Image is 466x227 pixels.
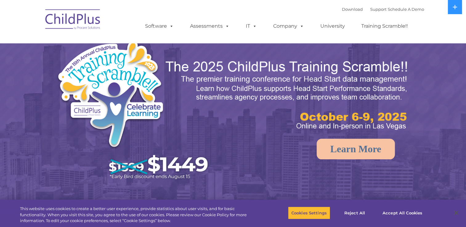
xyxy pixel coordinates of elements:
[240,20,263,32] a: IT
[342,7,424,12] font: |
[184,20,236,32] a: Assessments
[449,206,463,220] button: Close
[335,206,374,219] button: Reject All
[342,7,363,12] a: Download
[317,139,395,159] a: Learn More
[20,206,256,224] div: This website uses cookies to create a better user experience, provide statistics about user visit...
[370,7,387,12] a: Support
[355,20,414,32] a: Training Scramble!!
[379,206,426,219] button: Accept All Cookies
[42,5,104,36] img: ChildPlus by Procare Solutions
[139,20,180,32] a: Software
[288,206,330,219] button: Cookies Settings
[314,20,351,32] a: University
[267,20,310,32] a: Company
[388,7,424,12] a: Schedule A Demo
